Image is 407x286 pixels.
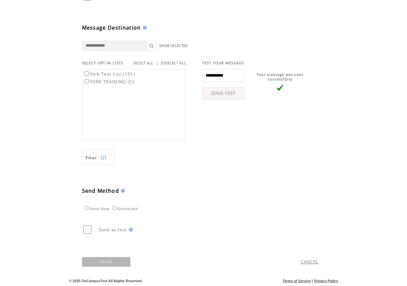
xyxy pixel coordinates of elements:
a: Filter [82,150,114,165]
img: help.gif [127,228,133,232]
span: Your message was sent successfully [257,72,303,81]
a: Terms of Service [282,279,311,283]
span: Send as test [99,227,127,233]
img: filters.png [100,151,106,165]
span: | [156,60,159,66]
a: SELECT ALL [134,61,153,65]
input: Send Now [85,206,89,210]
input: York Text List (191) [85,71,89,76]
input: Scheduled [112,206,116,210]
label: Send Now [83,207,109,211]
a: SHOW SELECTED [159,44,188,48]
label: YORK TRAINING (0) [83,79,134,85]
span: Message Destination [82,24,141,31]
img: help.gif [141,26,147,30]
label: York Text List (191) [83,71,135,77]
a: Privacy Policy [314,279,338,283]
a: SEND TEST [202,87,245,100]
a: DESELECT ALL [161,61,186,65]
span: SELECT OPT-IN LISTS [82,61,124,65]
a: CANCEL [301,259,319,265]
img: vLarge.png [277,85,283,91]
span: © 2025 OnCampusText All Rights Reserved [69,279,142,283]
span: | [312,279,313,283]
a: SEND [82,257,130,267]
input: YORK TRAINING (0) [85,79,89,83]
span: TEST YOUR MESSAGE [202,61,244,65]
span: Show filters [86,155,97,161]
img: help.gif [119,189,125,193]
span: Send Method [82,187,119,194]
label: Scheduled [111,207,138,211]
